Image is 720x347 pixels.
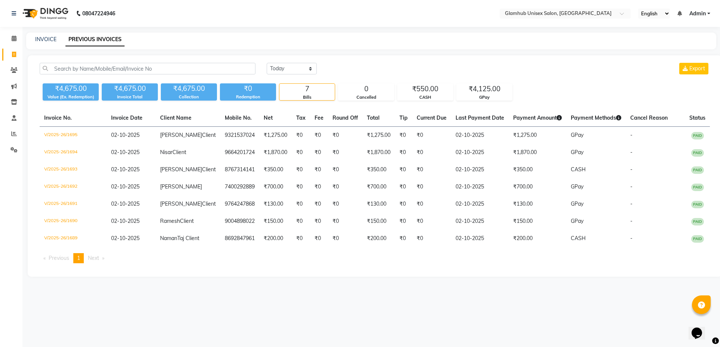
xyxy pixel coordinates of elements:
[362,144,395,161] td: ₹1,870.00
[310,127,328,144] td: ₹0
[362,196,395,213] td: ₹130.00
[160,200,202,207] span: [PERSON_NAME]
[630,183,632,190] span: -
[160,114,192,121] span: Client Name
[279,94,335,101] div: Bills
[412,144,451,161] td: ₹0
[292,230,310,247] td: ₹0
[571,183,583,190] span: GPay
[220,213,259,230] td: 9004898022
[691,132,704,139] span: PAID
[630,149,632,156] span: -
[362,230,395,247] td: ₹200.00
[40,230,107,247] td: V/2025-26/1689
[395,196,412,213] td: ₹0
[395,144,412,161] td: ₹0
[160,218,180,224] span: Ramesh
[412,161,451,178] td: ₹0
[691,235,704,243] span: PAID
[44,114,72,121] span: Invoice No.
[279,84,335,94] div: 7
[571,166,586,173] span: CASH
[220,94,276,100] div: Redemption
[40,144,107,161] td: V/2025-26/1694
[689,317,713,340] iframe: chat widget
[180,218,194,224] span: Client
[509,230,566,247] td: ₹200.00
[630,114,668,121] span: Cancel Reason
[367,114,380,121] span: Total
[172,149,186,156] span: Client
[111,132,140,138] span: 02-10-2025
[328,196,362,213] td: ₹0
[328,178,362,196] td: ₹0
[40,63,255,74] input: Search by Name/Mobile/Email/Invoice No
[259,144,292,161] td: ₹1,870.00
[310,161,328,178] td: ₹0
[49,255,69,261] span: Previous
[160,166,202,173] span: [PERSON_NAME]
[509,127,566,144] td: ₹1,275.00
[259,196,292,213] td: ₹130.00
[111,200,140,207] span: 02-10-2025
[412,178,451,196] td: ₹0
[43,83,99,94] div: ₹4,675.00
[328,213,362,230] td: ₹0
[630,218,632,224] span: -
[395,161,412,178] td: ₹0
[398,94,453,101] div: CASH
[225,114,252,121] span: Mobile No.
[362,213,395,230] td: ₹150.00
[630,200,632,207] span: -
[160,132,202,138] span: [PERSON_NAME]
[571,200,583,207] span: GPay
[417,114,447,121] span: Current Due
[412,230,451,247] td: ₹0
[310,144,328,161] td: ₹0
[220,196,259,213] td: 9764247868
[259,230,292,247] td: ₹200.00
[111,218,140,224] span: 02-10-2025
[202,200,216,207] span: Client
[457,94,512,101] div: GPay
[412,127,451,144] td: ₹0
[630,235,632,242] span: -
[310,196,328,213] td: ₹0
[328,127,362,144] td: ₹0
[220,144,259,161] td: 9664201724
[88,255,99,261] span: Next
[19,3,70,24] img: logo
[111,183,140,190] span: 02-10-2025
[40,161,107,178] td: V/2025-26/1693
[399,114,408,121] span: Tip
[689,65,705,72] span: Export
[82,3,115,24] b: 08047224946
[220,230,259,247] td: 8692847961
[111,166,140,173] span: 02-10-2025
[691,218,704,225] span: PAID
[412,213,451,230] td: ₹0
[310,213,328,230] td: ₹0
[513,114,562,121] span: Payment Amount
[398,84,453,94] div: ₹550.00
[264,114,273,121] span: Net
[571,132,583,138] span: GPay
[102,83,158,94] div: ₹4,675.00
[40,196,107,213] td: V/2025-26/1691
[292,213,310,230] td: ₹0
[395,178,412,196] td: ₹0
[509,161,566,178] td: ₹350.00
[292,196,310,213] td: ₹0
[630,166,632,173] span: -
[177,235,199,242] span: Taj Client
[509,144,566,161] td: ₹1,870.00
[691,166,704,174] span: PAID
[160,149,172,156] span: Nisar
[43,94,99,100] div: Value (Ex. Redemption)
[571,218,583,224] span: GPay
[691,149,704,157] span: PAID
[35,36,56,43] a: INVOICE
[40,127,107,144] td: V/2025-26/1695
[679,63,708,74] button: Export
[259,161,292,178] td: ₹350.00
